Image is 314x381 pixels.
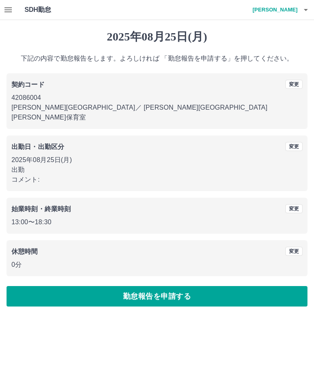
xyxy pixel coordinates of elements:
button: 変更 [285,142,303,151]
p: コメント: [11,175,303,185]
p: [PERSON_NAME][GEOGRAPHIC_DATA] ／ [PERSON_NAME][GEOGRAPHIC_DATA][PERSON_NAME]保育室 [11,103,303,122]
b: 出勤日・出勤区分 [11,143,64,150]
p: 出勤 [11,165,303,175]
button: 変更 [285,80,303,89]
p: 13:00 〜 18:30 [11,217,303,227]
p: 2025年08月25日(月) [11,155,303,165]
b: 休憩時間 [11,248,38,255]
button: 変更 [285,247,303,256]
p: 42086004 [11,93,303,103]
p: 下記の内容で勤怠報告をします。よろしければ 「勤怠報告を申請する」を押してください。 [7,54,307,63]
button: 勤怠報告を申請する [7,286,307,307]
p: 0分 [11,260,303,270]
b: 始業時刻・終業時刻 [11,205,71,212]
b: 契約コード [11,81,45,88]
button: 変更 [285,204,303,213]
h1: 2025年08月25日(月) [7,30,307,44]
